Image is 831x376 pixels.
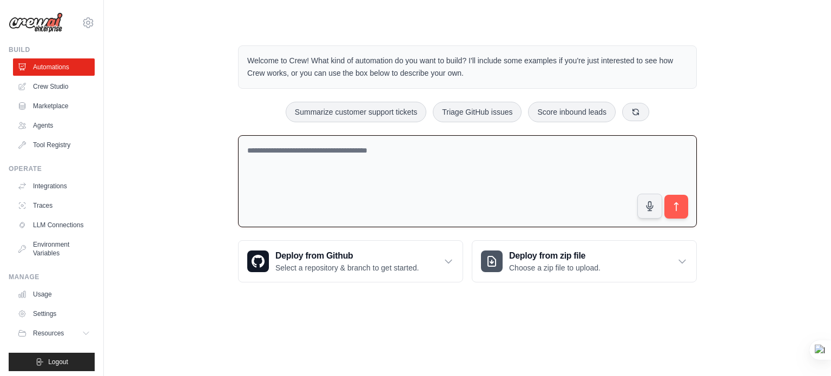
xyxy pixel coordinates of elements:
a: Usage [13,286,95,303]
span: Resources [33,329,64,338]
a: Tool Registry [13,136,95,154]
button: Resources [13,325,95,342]
a: Integrations [13,177,95,195]
h3: Deploy from zip file [509,249,601,262]
a: Agents [13,117,95,134]
a: Marketplace [13,97,95,115]
iframe: Chat Widget [777,324,831,376]
a: Environment Variables [13,236,95,262]
a: LLM Connections [13,216,95,234]
a: Automations [13,58,95,76]
a: Settings [13,305,95,322]
img: Logo [9,12,63,33]
div: Build [9,45,95,54]
div: Manage [9,273,95,281]
button: Score inbound leads [528,102,616,122]
p: Select a repository & branch to get started. [275,262,419,273]
div: Operate [9,164,95,173]
a: Crew Studio [13,78,95,95]
button: Triage GitHub issues [433,102,522,122]
button: Summarize customer support tickets [286,102,426,122]
p: Choose a zip file to upload. [509,262,601,273]
h3: Deploy from Github [275,249,419,262]
a: Traces [13,197,95,214]
p: Welcome to Crew! What kind of automation do you want to build? I'll include some examples if you'... [247,55,688,80]
span: Logout [48,358,68,366]
button: Logout [9,353,95,371]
